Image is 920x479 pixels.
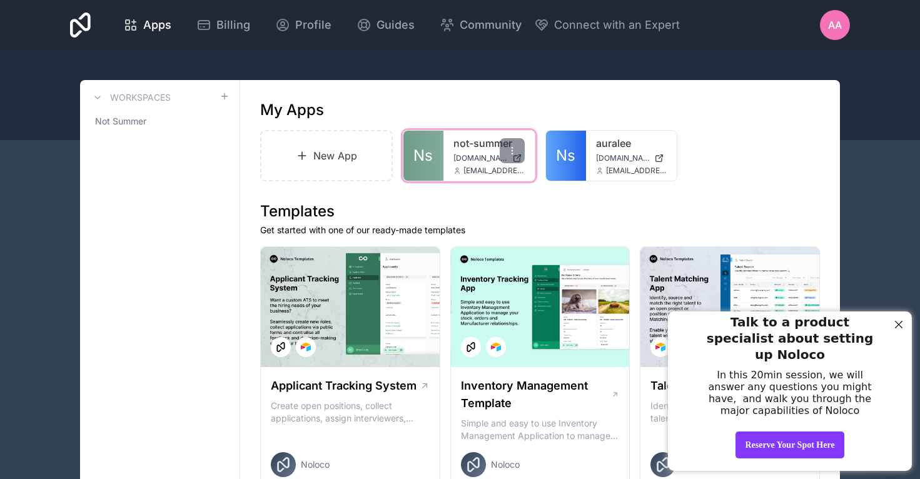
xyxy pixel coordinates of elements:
p: Identify, source and match the right talent to an open project or position with our Talent Matchi... [650,400,809,425]
a: Ns [403,131,443,181]
p: Create open positions, collect applications, assign interviewers, centralise candidate feedback a... [271,400,430,425]
span: Community [460,16,522,34]
a: [DOMAIN_NAME] [596,153,667,163]
a: auralee [596,136,667,151]
span: [DOMAIN_NAME] [596,153,650,163]
span: Apps [143,16,171,34]
a: Not Summer [90,110,230,133]
h1: Templates [260,201,820,221]
a: Apps [113,11,181,39]
a: [DOMAIN_NAME] [453,153,525,163]
h1: My Apps [260,100,324,120]
h3: Workspaces [110,91,171,104]
h1: Inventory Management Template [461,377,611,412]
a: New App [260,130,393,181]
span: Ns [413,146,433,166]
span: [EMAIL_ADDRESS][DOMAIN_NAME] [463,166,525,176]
span: Noloco [491,458,520,471]
img: Airtable Logo [301,342,311,352]
span: Billing [216,16,250,34]
a: Workspaces [90,90,171,105]
a: Community [430,11,532,39]
span: Guides [377,16,415,34]
p: Get started with one of our ready-made templates [260,224,820,236]
span: Connect with an Expert [554,16,680,34]
span: Profile [295,16,331,34]
span: AA [828,18,842,33]
span: Not Summer [95,115,146,128]
img: Airtable Logo [491,342,501,352]
a: Ns [546,131,586,181]
span: Noloco [301,458,330,471]
span: [EMAIL_ADDRESS][DOMAIN_NAME] [606,166,667,176]
p: Simple and easy to use Inventory Management Application to manage your stock, orders and Manufact... [461,417,620,442]
h1: Talent Matching Template [650,377,792,395]
a: not-summer [453,136,525,151]
iframe: Slideout [660,303,920,479]
a: Guides [346,11,425,39]
a: Profile [265,11,341,39]
span: Ns [556,146,575,166]
h1: Applicant Tracking System [271,377,417,395]
a: Billing [186,11,260,39]
img: Airtable Logo [655,342,665,352]
span: [DOMAIN_NAME] [453,153,507,163]
button: Connect with an Expert [534,16,680,34]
